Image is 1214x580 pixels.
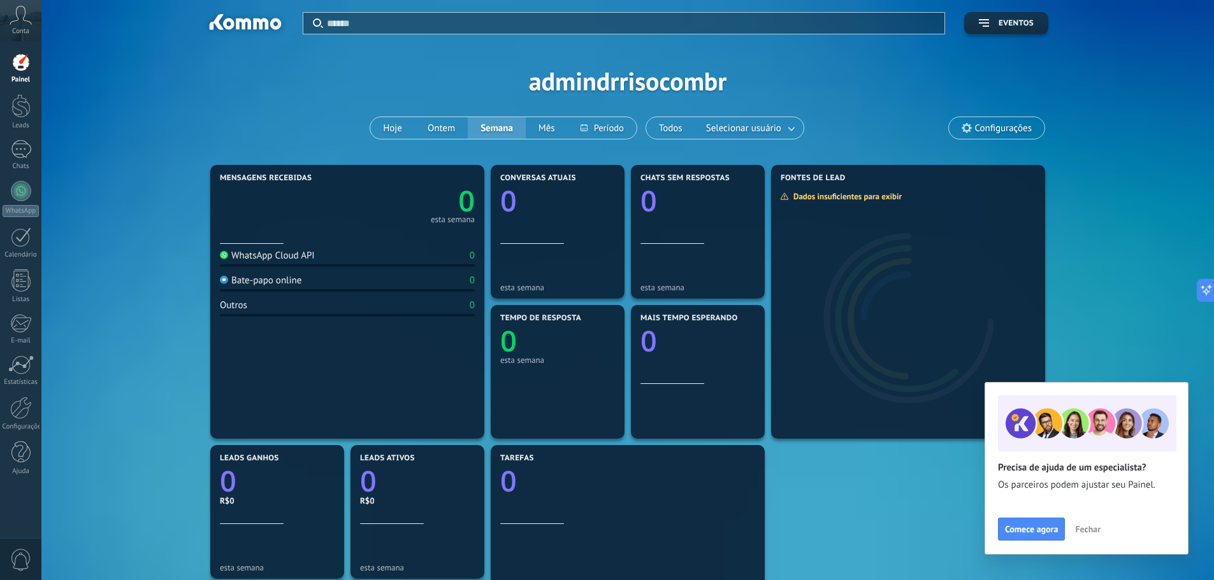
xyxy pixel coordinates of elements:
div: Estatísticas [3,378,40,386]
span: Os parceiros podem ajustar seu Painel. [998,479,1175,492]
div: esta semana [220,563,335,572]
span: Chats sem respostas [640,174,730,183]
span: Leads ativos [360,454,415,463]
div: Bate-papo online [220,274,301,286]
a: 0 [347,181,475,220]
span: Fechar [1075,525,1101,534]
div: Calendário [3,251,40,259]
span: Comece agora [1005,525,1058,534]
span: Tempo de resposta [500,314,581,323]
text: 0 [500,322,517,360]
button: Hoje [370,117,415,139]
a: 0 [500,462,755,500]
span: Conta [12,27,29,36]
button: Período [568,117,637,139]
div: 0 [470,274,475,286]
text: 0 [220,462,236,500]
span: Conversas atuais [500,174,576,183]
div: Leads [3,122,40,130]
h2: Precisa de ajuda de um especialista? [998,462,1175,474]
text: 0 [360,462,377,500]
a: 0 [220,462,335,500]
div: 0 [470,299,475,311]
text: 0 [640,322,657,360]
div: E-mail [3,337,40,345]
div: esta semana [640,283,755,292]
text: 0 [458,181,475,220]
div: esta semana [431,216,475,223]
div: Ajuda [3,467,40,476]
div: Dados insuficientes para exibir [780,191,911,202]
button: Todos [646,117,695,139]
button: Ontem [415,117,468,139]
text: 0 [640,181,657,220]
div: Listas [3,295,40,304]
text: 0 [500,462,517,500]
img: Bate-papo online [220,276,228,284]
button: Semana [468,117,526,139]
div: R$0 [360,495,475,506]
span: Mensagens recebidas [220,174,312,183]
button: Comece agora [998,518,1065,541]
img: WhatsApp Cloud API [220,251,228,259]
div: esta semana [500,355,615,365]
div: Chats [3,162,40,171]
div: 0 [470,250,475,262]
span: Configurações [975,123,1032,134]
button: Selecionar usuário [695,117,804,139]
div: Outros [220,299,247,311]
span: Fontes de lead [781,174,846,183]
a: 0 [360,462,475,500]
div: Configurações [3,423,40,431]
span: Tarefas [500,454,534,463]
span: Leads ganhos [220,454,279,463]
div: R$0 [220,495,335,506]
button: Mês [526,117,568,139]
text: 0 [500,181,517,220]
div: Painel [3,76,40,84]
span: Eventos [999,19,1034,28]
div: WhatsApp Cloud API [220,250,315,262]
span: Selecionar usuário [704,120,784,137]
button: Fechar [1069,520,1106,539]
div: esta semana [500,283,615,292]
span: Mais tempo esperando [640,314,738,323]
div: WhatsApp [3,205,39,217]
div: esta semana [360,563,475,572]
button: Eventos [964,12,1048,34]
